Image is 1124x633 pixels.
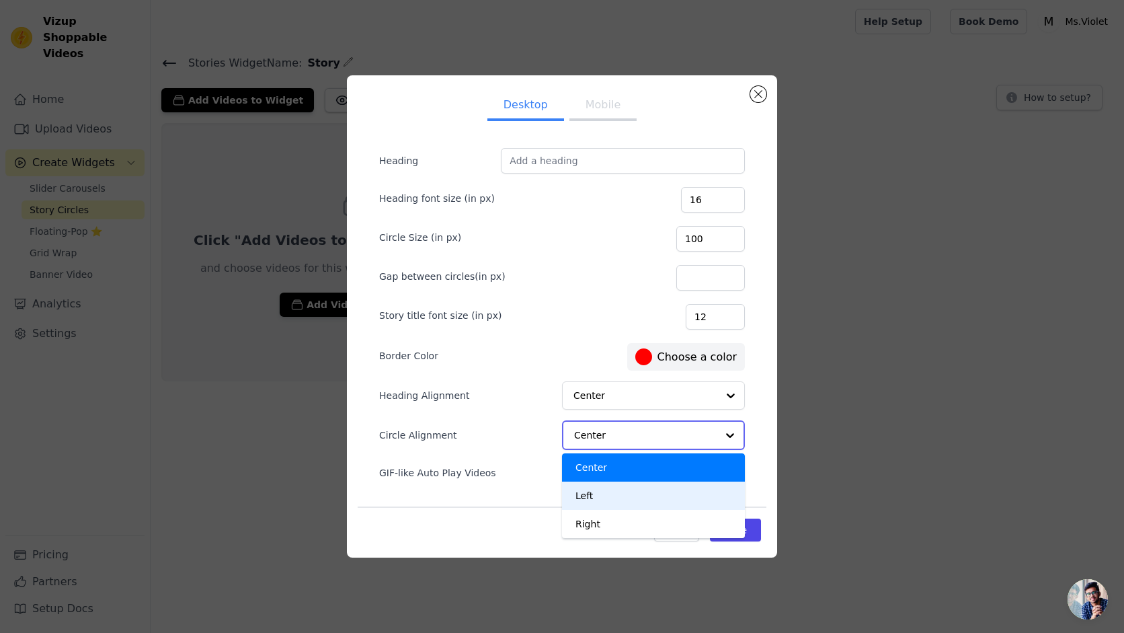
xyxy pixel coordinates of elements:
input: Add a heading [501,148,745,174]
label: Gap between circles(in px) [379,270,506,283]
label: Heading Alignment [379,389,472,402]
button: Desktop [487,91,564,121]
label: Circle Alignment [379,429,460,442]
label: Heading font size (in px) [379,192,495,205]
button: Close modal [750,86,766,102]
label: Border Color [379,349,438,363]
label: Heading [379,154,501,167]
div: Open chat [1068,579,1108,620]
div: Center [562,453,745,482]
label: Choose a color [635,348,737,365]
label: Story title font size (in px) [379,309,501,322]
label: GIF-like Auto Play Videos [379,466,496,480]
div: Left [562,482,745,510]
label: Circle Size (in px) [379,231,461,244]
div: Right [562,510,745,538]
button: Mobile [569,91,637,121]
